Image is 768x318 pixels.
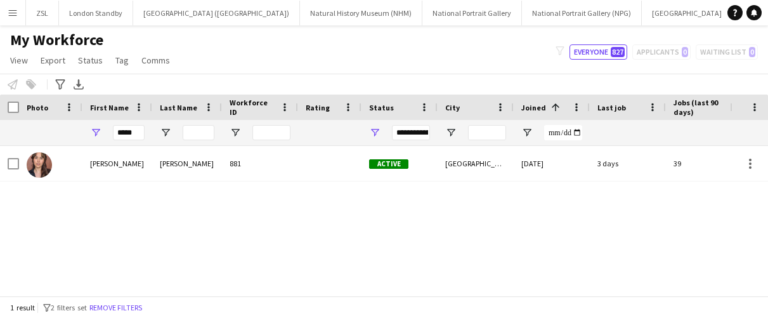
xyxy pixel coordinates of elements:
span: Last job [597,103,626,112]
span: Status [78,55,103,66]
button: Open Filter Menu [90,127,101,138]
span: Photo [27,103,48,112]
button: Everyone827 [569,44,627,60]
button: ZSL [26,1,59,25]
button: Open Filter Menu [445,127,457,138]
input: First Name Filter Input [113,125,145,140]
a: Status [73,52,108,69]
button: Open Filter Menu [160,127,171,138]
button: National Portrait Gallery (NPG) [522,1,642,25]
button: Open Filter Menu [230,127,241,138]
button: National Portrait Gallery [422,1,522,25]
span: Joined [521,103,546,112]
span: Export [41,55,65,66]
input: Joined Filter Input [544,125,582,140]
div: 3 days [590,146,666,181]
input: Last Name Filter Input [183,125,214,140]
span: Active [369,159,408,169]
input: City Filter Input [468,125,506,140]
button: Open Filter Menu [521,127,533,138]
button: Open Filter Menu [369,127,381,138]
div: [DATE] [514,146,590,181]
span: Workforce ID [230,98,275,117]
app-action-btn: Export XLSX [71,77,86,92]
span: Last Name [160,103,197,112]
a: View [5,52,33,69]
button: London Standby [59,1,133,25]
span: City [445,103,460,112]
div: [PERSON_NAME] [82,146,152,181]
input: Workforce ID Filter Input [252,125,290,140]
span: Status [369,103,394,112]
button: [GEOGRAPHIC_DATA] ([GEOGRAPHIC_DATA]) [133,1,300,25]
span: Rating [306,103,330,112]
div: 881 [222,146,298,181]
span: 827 [611,47,625,57]
app-action-btn: Advanced filters [53,77,68,92]
a: Comms [136,52,175,69]
span: Comms [141,55,170,66]
button: Remove filters [87,301,145,315]
button: [GEOGRAPHIC_DATA] (HES) [642,1,752,25]
div: 39 [666,146,748,181]
button: Natural History Museum (NHM) [300,1,422,25]
span: Tag [115,55,129,66]
span: Jobs (last 90 days) [674,98,726,117]
a: Tag [110,52,134,69]
span: 2 filters set [51,303,87,312]
span: First Name [90,103,129,112]
span: View [10,55,28,66]
div: [GEOGRAPHIC_DATA] [438,146,514,181]
a: Export [36,52,70,69]
img: Nadia Abouayen [27,152,52,178]
span: My Workforce [10,30,103,50]
div: [PERSON_NAME] [152,146,222,181]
